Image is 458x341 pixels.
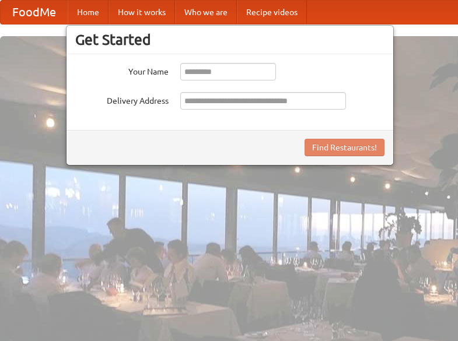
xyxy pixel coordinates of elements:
[109,1,175,24] a: How it works
[68,1,109,24] a: Home
[175,1,237,24] a: Who we are
[75,92,169,107] label: Delivery Address
[305,139,384,156] button: Find Restaurants!
[237,1,307,24] a: Recipe videos
[75,31,384,48] h3: Get Started
[75,63,169,78] label: Your Name
[1,1,68,24] a: FoodMe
